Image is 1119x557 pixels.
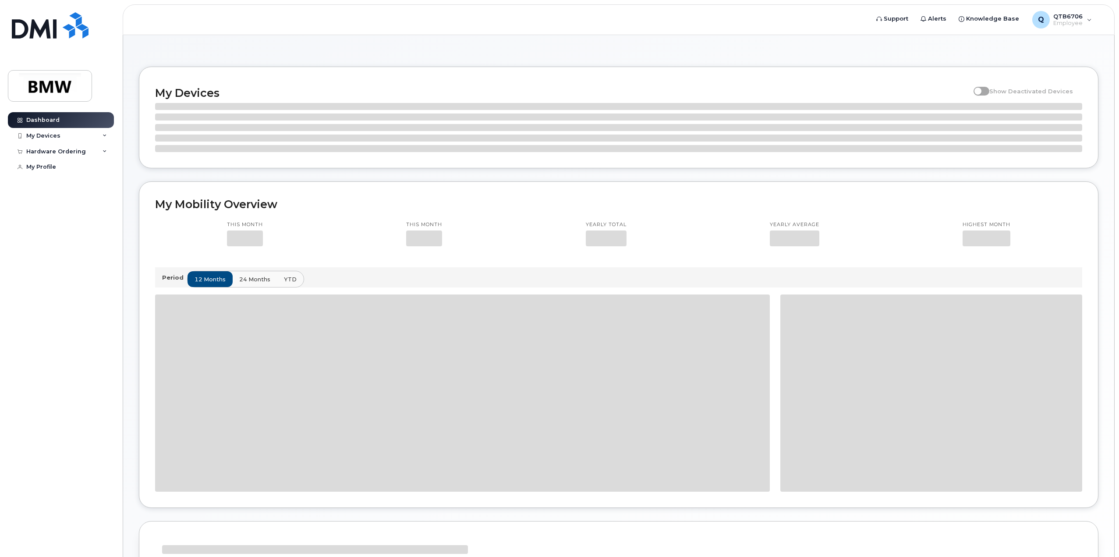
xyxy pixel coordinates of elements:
span: Show Deactivated Devices [989,88,1073,95]
span: YTD [284,275,297,284]
input: Show Deactivated Devices [974,83,981,90]
h2: My Devices [155,86,969,99]
h2: My Mobility Overview [155,198,1082,211]
p: This month [227,221,263,228]
p: Yearly total [586,221,627,228]
p: Highest month [963,221,1010,228]
p: Period [162,273,187,282]
p: Yearly average [770,221,819,228]
p: This month [406,221,442,228]
span: 24 months [239,275,270,284]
